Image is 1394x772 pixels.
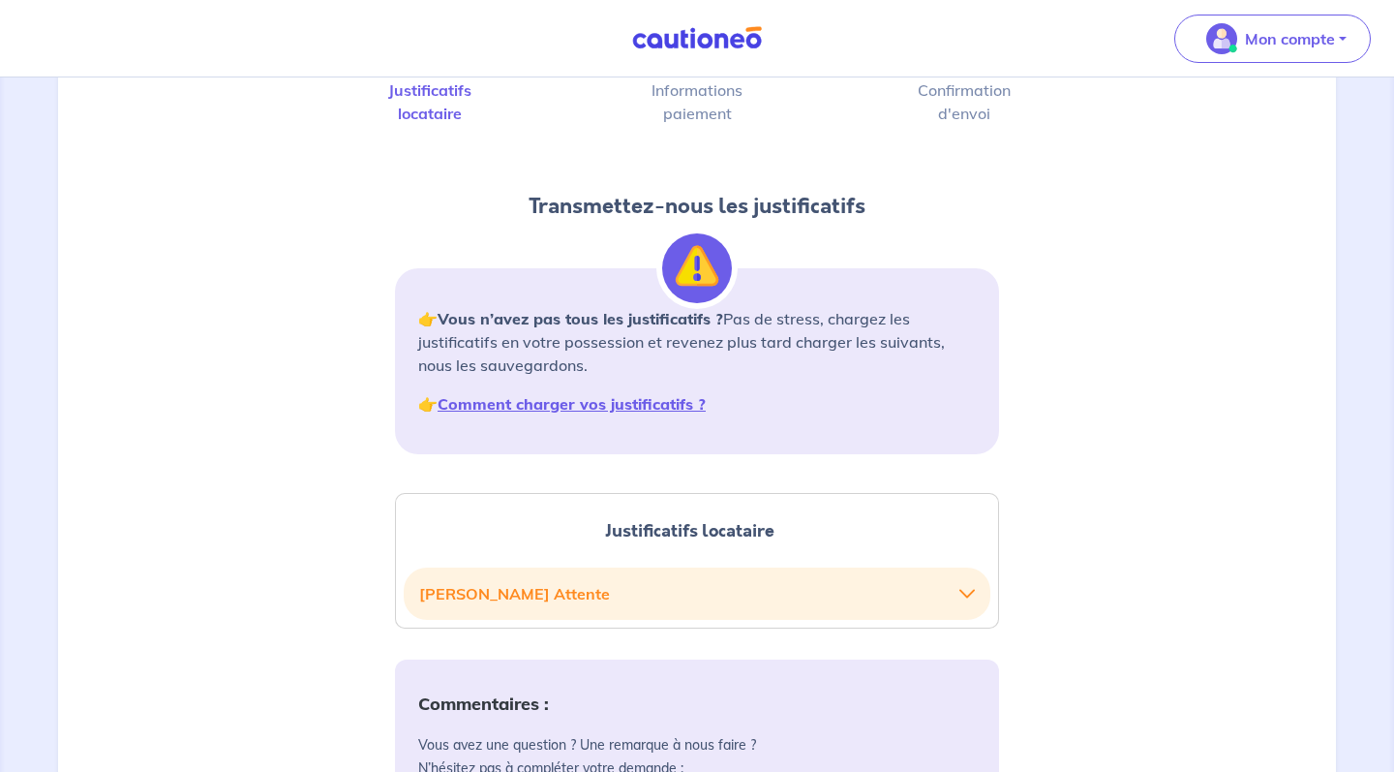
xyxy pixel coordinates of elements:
button: [PERSON_NAME] Attente [419,575,975,612]
label: Informations paiement [678,82,716,121]
a: Comment charger vos justificatifs ? [438,394,706,414]
p: 👉 Pas de stress, chargez les justificatifs en votre possession et revenez plus tard charger les s... [418,307,976,377]
img: illu_account_valid_menu.svg [1206,23,1237,54]
label: Confirmation d'envoi [945,82,984,121]
p: 👉 [418,392,976,416]
img: illu_alert.svg [662,233,732,303]
h2: Transmettez-nous les justificatifs [395,191,999,222]
button: illu_account_valid_menu.svgMon compte [1174,15,1371,63]
strong: Vous n’avez pas tous les justificatifs ? [438,309,723,328]
img: Cautioneo [624,26,770,50]
strong: Commentaires : [418,693,549,715]
label: Justificatifs locataire [410,82,449,121]
span: Justificatifs locataire [605,518,774,543]
p: Mon compte [1245,27,1335,50]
